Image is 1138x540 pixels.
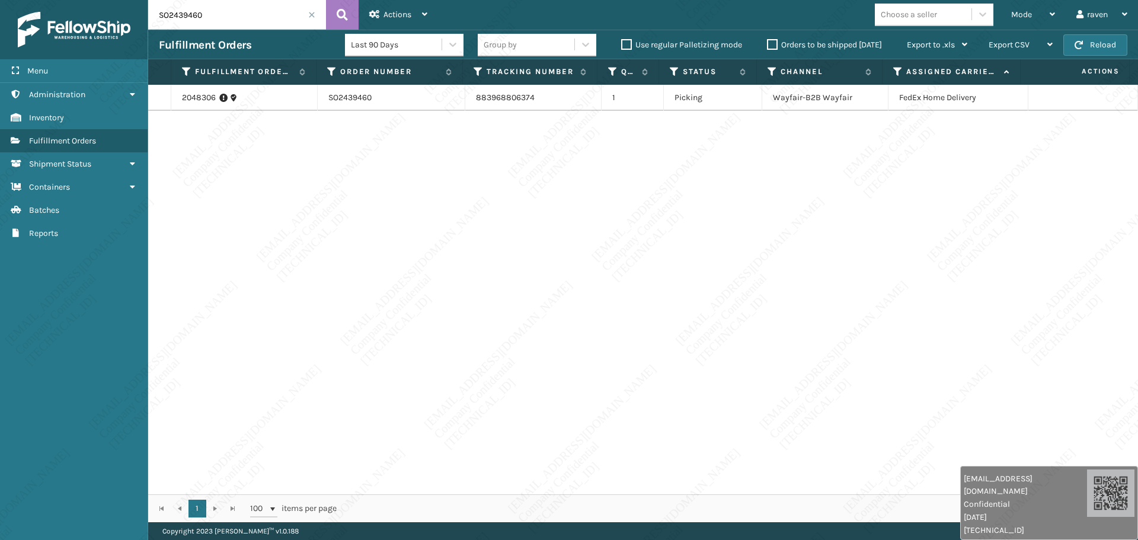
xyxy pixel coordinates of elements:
[29,228,58,238] span: Reports
[888,85,1028,111] td: FedEx Home Delivery
[767,40,882,50] label: Orders to be shipped [DATE]
[762,85,888,111] td: Wayfair-B2B Wayfair
[188,500,206,517] a: 1
[964,498,1087,510] span: Confidential
[250,503,268,515] span: 100
[27,66,48,76] span: Menu
[683,66,734,77] label: Status
[989,40,1030,50] span: Export CSV
[340,66,440,77] label: Order Number
[907,40,955,50] span: Export to .xls
[906,66,998,77] label: Assigned Carrier Service
[195,66,293,77] label: Fulfillment Order Id
[621,40,742,50] label: Use regular Palletizing mode
[664,85,763,111] td: Picking
[182,92,216,104] a: 2048306
[484,39,517,51] div: Group by
[487,66,575,77] label: Tracking Number
[318,85,465,111] td: SO2439460
[476,92,535,103] a: 883968806374
[964,511,1087,523] span: [DATE]
[353,503,1125,515] div: 1 - 1 of 1 items
[781,66,859,77] label: Channel
[29,205,59,215] span: Batches
[159,38,251,52] h3: Fulfillment Orders
[29,90,85,100] span: Administration
[1063,34,1127,56] button: Reload
[1024,62,1127,81] span: Actions
[250,500,337,517] span: items per page
[29,113,64,123] span: Inventory
[162,522,299,540] p: Copyright 2023 [PERSON_NAME]™ v 1.0.188
[964,524,1087,536] span: [TECHNICAL_ID]
[881,8,937,21] div: Choose a seller
[964,472,1087,497] span: [EMAIL_ADDRESS][DOMAIN_NAME]
[383,9,411,20] span: Actions
[29,136,96,146] span: Fulfillment Orders
[29,159,91,169] span: Shipment Status
[29,182,70,192] span: Containers
[621,66,636,77] label: Quantity
[1011,9,1032,20] span: Mode
[351,39,443,51] div: Last 90 Days
[602,85,664,111] td: 1
[18,12,130,47] img: logo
